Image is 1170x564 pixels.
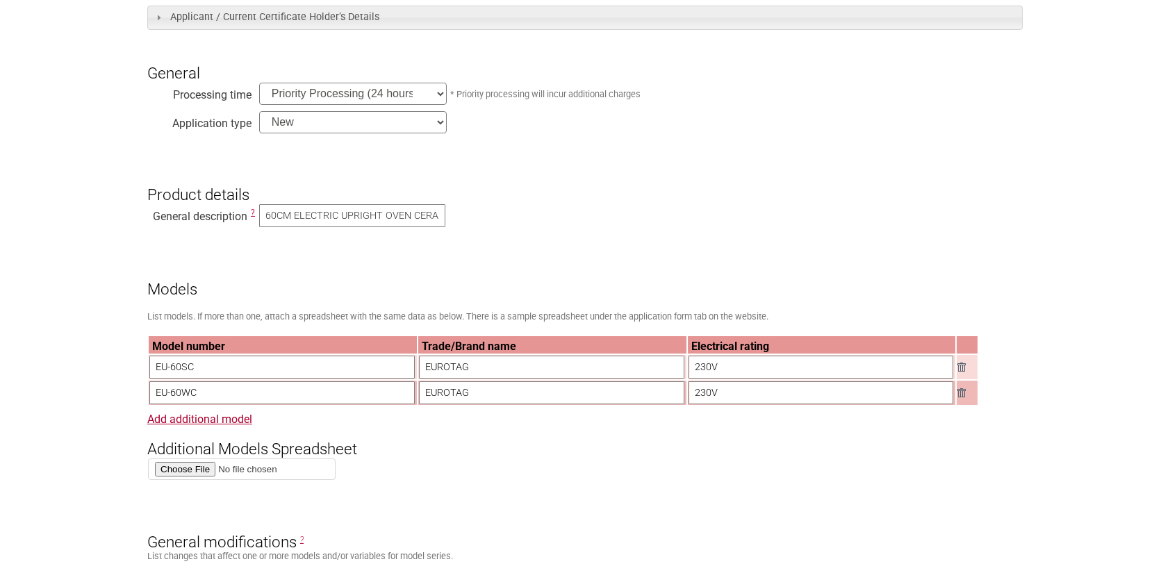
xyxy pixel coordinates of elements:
div: Processing time [147,85,252,99]
div: Application type [147,113,252,127]
th: Model number [149,336,417,354]
div: General description [147,206,252,220]
th: Electrical rating [688,336,956,354]
small: * Priority processing will incur additional charges [450,89,641,99]
h3: Applicant / Current Certificate Holder’s Details [147,6,1023,30]
h3: Models [147,256,1023,298]
img: Remove [957,363,966,372]
h3: Product details [147,163,1023,204]
h3: Additional Models Spreadsheet [147,417,1023,458]
th: Trade/Brand name [418,336,686,354]
img: Remove [957,388,966,397]
span: General Modifications are changes that affect one or more models. E.g. Alternative brand names or... [300,535,304,545]
small: List changes that affect one or more models and/or variables for model series. [147,551,453,561]
small: List models. If more than one, attach a spreadsheet with the same data as below. There is a sampl... [147,311,768,322]
span: This is a description of the “type” of electrical equipment being more specific than the Regulato... [251,208,255,217]
h3: General [147,40,1023,82]
h3: General modifications [147,509,1023,551]
a: Add additional model [147,413,252,426]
